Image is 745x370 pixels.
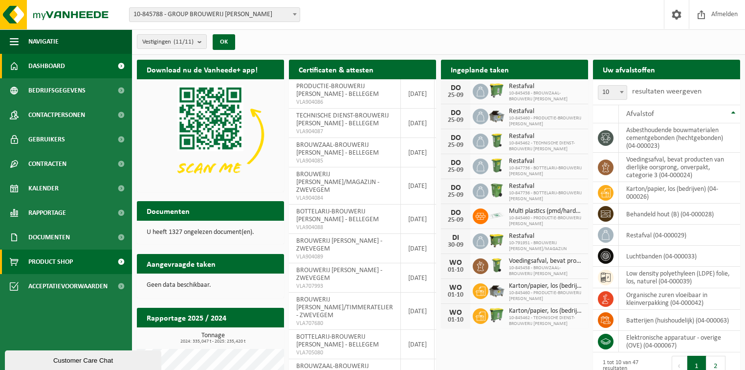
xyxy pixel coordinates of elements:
span: 10-845460 - PRODUCTIE-BROUWERIJ [PERSON_NAME] [509,290,583,302]
h2: Documenten [137,201,199,220]
span: VLA904087 [296,128,393,136]
span: Restafval [509,232,583,240]
td: luchtbanden (04-000033) [619,246,740,267]
td: asbesthoudende bouwmaterialen cementgebonden (hechtgebonden) (04-000023) [619,123,740,153]
h2: Certificaten & attesten [289,60,383,79]
div: DO [446,159,465,167]
img: WB-1100-HPE-GN-50 [488,232,505,249]
div: WO [446,284,465,292]
img: WB-5000-GAL-GY-01 [488,282,505,299]
span: Product Shop [28,250,73,274]
span: Kalender [28,176,59,201]
span: 10-791951 - BROUWERIJ [PERSON_NAME]/MAGAZIJN [509,240,583,252]
div: 25-09 [446,92,465,99]
span: 10-845460 - PRODUCTIE-BROUWERIJ [PERSON_NAME] [509,116,583,127]
div: DI [446,234,465,242]
span: 10-845458 - BROUWZAAL-BROUWERIJ [PERSON_NAME] [509,265,583,277]
td: [DATE] [401,263,435,293]
span: 10 [598,86,627,99]
span: 2024: 335,047 t - 2025: 235,420 t [142,339,284,344]
h3: Tonnage [142,332,284,344]
img: WB-0770-HPE-GN-50 [488,307,505,324]
span: Vestigingen [142,35,194,49]
span: 10-847736 - BOTTELARIJ-BROUWERIJ [PERSON_NAME] [509,190,583,202]
td: [DATE] [401,79,435,109]
td: behandeld hout (B) (04-000028) [619,204,740,225]
td: organische zuren vloeibaar in kleinverpakking (04-000042) [619,288,740,310]
td: batterijen (huishoudelijk) (04-000063) [619,310,740,331]
span: BROUWERIJ [PERSON_NAME]/TIMMERATELIER - ZWEVEGEM [296,296,393,319]
td: [DATE] [401,330,435,359]
span: Karton/papier, los (bedrijven) [509,282,583,290]
label: resultaten weergeven [632,88,701,95]
div: DO [446,184,465,192]
div: 25-09 [446,192,465,199]
div: DO [446,209,465,217]
span: Contactpersonen [28,103,85,127]
td: elektronische apparatuur - overige (OVE) (04-000067) [619,331,740,352]
span: 10-845788 - GROUP BROUWERIJ OMER VANDER GHINSTE [130,8,300,22]
span: PRODUCTIE-BROUWERIJ [PERSON_NAME] - BELLEGEM [296,83,379,98]
span: VLA904086 [296,98,393,106]
span: BROUWZAAL-BROUWERIJ [PERSON_NAME] - BELLEGEM [296,141,379,157]
td: voedingsafval, bevat producten van dierlijke oorsprong, onverpakt, categorie 3 (04-000024) [619,153,740,182]
h2: Uw afvalstoffen [593,60,665,79]
span: 10-845462 - TECHNISCHE DIENST-BROUWERIJ [PERSON_NAME] [509,140,583,152]
span: VLA707680 [296,320,393,327]
span: VLA904089 [296,253,393,261]
td: [DATE] [401,167,435,205]
div: 01-10 [446,267,465,274]
h2: Aangevraagde taken [137,254,225,273]
h2: Ingeplande taken [441,60,519,79]
p: U heeft 1327 ongelezen document(en). [147,229,274,236]
span: 10-845462 - TECHNISCHE DIENST-BROUWERIJ [PERSON_NAME] [509,315,583,327]
span: TECHNISCHE DIENST-BROUWERIJ [PERSON_NAME] - BELLEGEM [296,112,389,127]
span: Restafval [509,83,583,91]
h2: Download nu de Vanheede+ app! [137,60,267,79]
div: 30-09 [446,242,465,249]
img: WB-0140-HPE-GN-50 [488,257,505,274]
div: DO [446,109,465,117]
span: Contracten [28,152,66,176]
span: BROUWERIJ [PERSON_NAME] - ZWEVEGEM [296,267,382,282]
p: Geen data beschikbaar. [147,282,274,289]
img: WB-0240-HPE-GN-50 [488,132,505,149]
a: Bekijk rapportage [211,327,283,347]
div: 01-10 [446,317,465,324]
span: VLA705080 [296,349,393,357]
count: (11/11) [174,39,194,45]
img: WB-0370-HPE-GN-50 [488,182,505,199]
span: Navigatie [28,29,59,54]
span: 10 [598,85,627,100]
span: BROUWERIJ [PERSON_NAME]/MAGAZIJN - ZWEVEGEM [296,171,379,194]
span: Dashboard [28,54,65,78]
span: Rapportage [28,201,66,225]
img: Download de VHEPlus App [137,79,284,190]
td: [DATE] [401,293,435,330]
span: 10-845460 - PRODUCTIE-BROUWERIJ [PERSON_NAME] [509,215,583,227]
iframe: chat widget [5,348,163,370]
h2: Rapportage 2025 / 2024 [137,308,236,327]
img: LP-SK-00500-LPE-16 [488,207,505,224]
div: 25-09 [446,167,465,174]
span: Bedrijfsgegevens [28,78,86,103]
span: BOTTELARIJ-BROUWERIJ [PERSON_NAME] - BELLEGEM [296,333,379,348]
span: Acceptatievoorwaarden [28,274,108,299]
div: 25-09 [446,117,465,124]
span: 10-845788 - GROUP BROUWERIJ OMER VANDER GHINSTE [129,7,300,22]
span: Multi plastics (pmd/harde kunststoffen/spanbanden/eps/folie naturel/folie gemeng... [509,208,583,215]
span: Restafval [509,183,583,190]
span: Gebruikers [28,127,65,152]
span: Restafval [509,108,583,116]
span: BOTTELARIJ-BROUWERIJ [PERSON_NAME] - BELLEGEM [296,208,379,223]
button: OK [213,34,235,50]
span: Restafval [509,158,583,165]
td: [DATE] [401,109,435,138]
div: 01-10 [446,292,465,299]
span: VLA904084 [296,194,393,202]
div: 25-09 [446,142,465,149]
div: WO [446,259,465,267]
span: 10-847736 - BOTTELARIJ-BROUWERIJ [PERSON_NAME] [509,165,583,177]
span: Karton/papier, los (bedrijven) [509,307,583,315]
